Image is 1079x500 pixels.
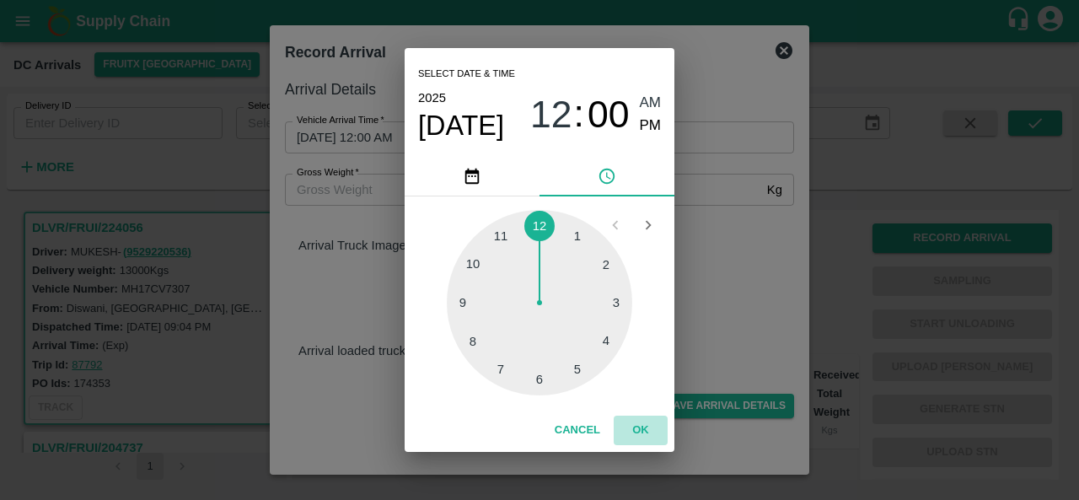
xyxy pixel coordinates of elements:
span: Select date & time [418,62,515,87]
button: PM [640,115,662,137]
button: AM [640,92,662,115]
button: [DATE] [418,109,504,142]
span: : [574,92,584,137]
button: pick date [405,156,539,196]
button: Open next view [632,209,664,241]
button: 12 [530,92,572,137]
span: 00 [588,93,630,137]
button: OK [614,416,668,445]
button: 2025 [418,87,446,109]
button: pick time [539,156,674,196]
span: 12 [530,93,572,137]
button: Cancel [548,416,607,445]
button: 00 [588,92,630,137]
